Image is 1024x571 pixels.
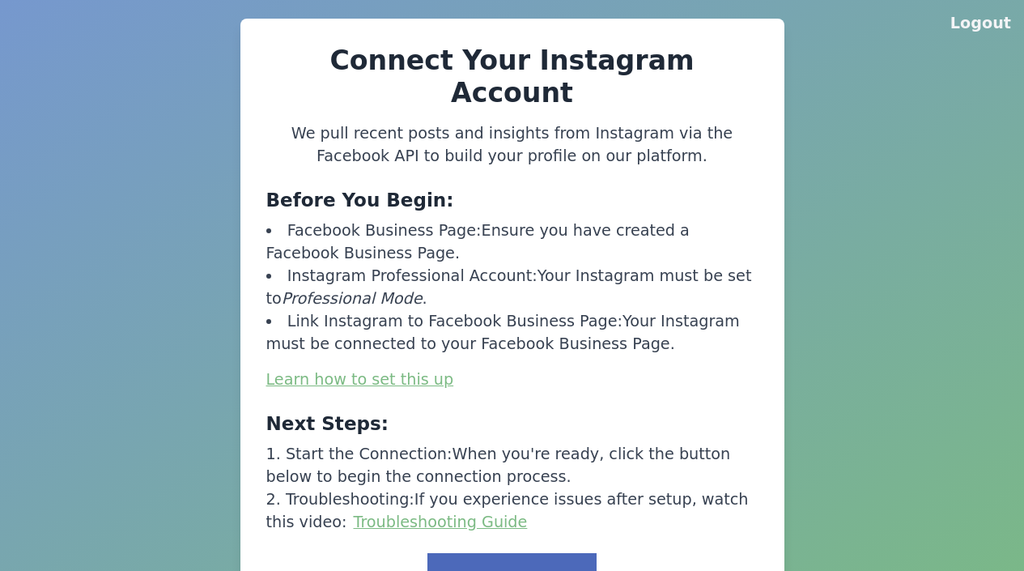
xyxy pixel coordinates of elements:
li: Your Instagram must be set to . [266,265,758,310]
p: We pull recent posts and insights from Instagram via the Facebook API to build your profile on ou... [266,122,758,168]
li: Ensure you have created a Facebook Business Page. [266,219,758,265]
span: Link Instagram to Facebook Business Page: [287,312,622,330]
a: Learn how to set this up [266,370,454,389]
li: Your Instagram must be connected to your Facebook Business Page. [266,310,758,356]
li: When you're ready, click the button below to begin the connection process. [266,443,758,488]
span: Start the Connection: [286,445,453,463]
h3: Before You Begin: [266,187,758,213]
a: Troubleshooting Guide [354,513,528,531]
span: Facebook Business Page: [287,221,482,240]
span: Troubleshooting: [286,490,414,509]
h2: Connect Your Instagram Account [266,45,758,109]
button: Logout [950,12,1011,35]
h3: Next Steps: [266,411,758,437]
li: If you experience issues after setup, watch this video: [266,488,758,534]
span: Instagram Professional Account: [287,266,537,285]
span: Professional Mode [282,289,423,308]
